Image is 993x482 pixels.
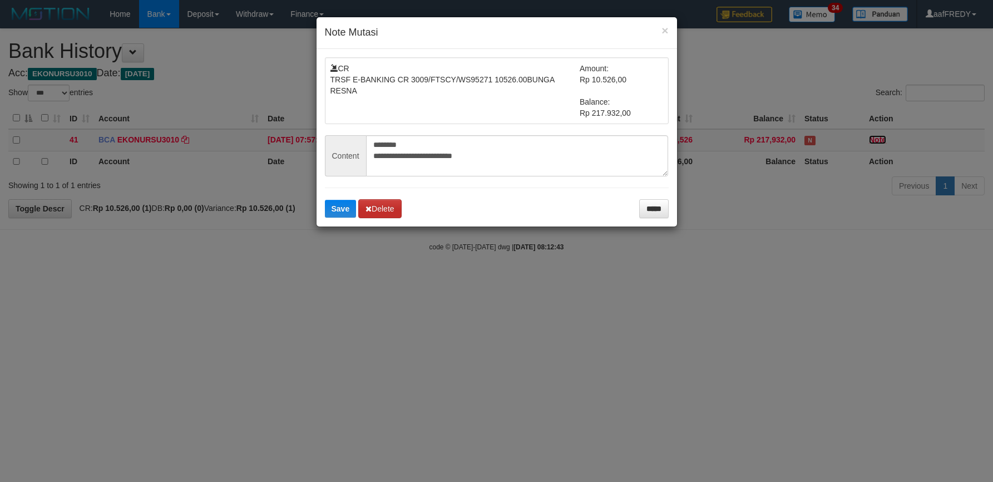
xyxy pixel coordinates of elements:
h4: Note Mutasi [325,26,669,40]
button: Delete [358,199,401,218]
td: Amount: Rp 10.526,00 Balance: Rp 217.932,00 [580,63,663,119]
td: CR TRSF E-BANKING CR 3009/FTSCY/WS95271 10526.00BUNGA RESNA [330,63,580,119]
button: × [661,24,668,36]
span: Delete [365,204,394,213]
span: Save [332,204,350,213]
span: Content [325,135,366,176]
button: Save [325,200,357,218]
